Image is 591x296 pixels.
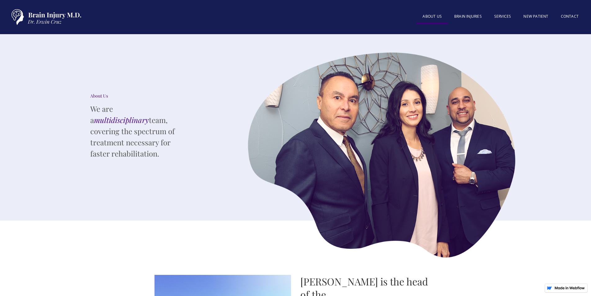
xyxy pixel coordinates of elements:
[448,10,488,23] a: BRAIN INJURIES
[416,10,448,24] a: About US
[90,103,183,159] p: We are a team, covering the spectrum of treatment necessary for faster rehabilitation.
[488,10,517,23] a: SERVICES
[6,6,84,28] a: home
[517,10,554,23] a: New patient
[554,286,585,289] img: Made in Webflow
[94,115,149,125] em: multidisciplinary
[555,10,585,23] a: Contact
[90,93,183,99] div: About Us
